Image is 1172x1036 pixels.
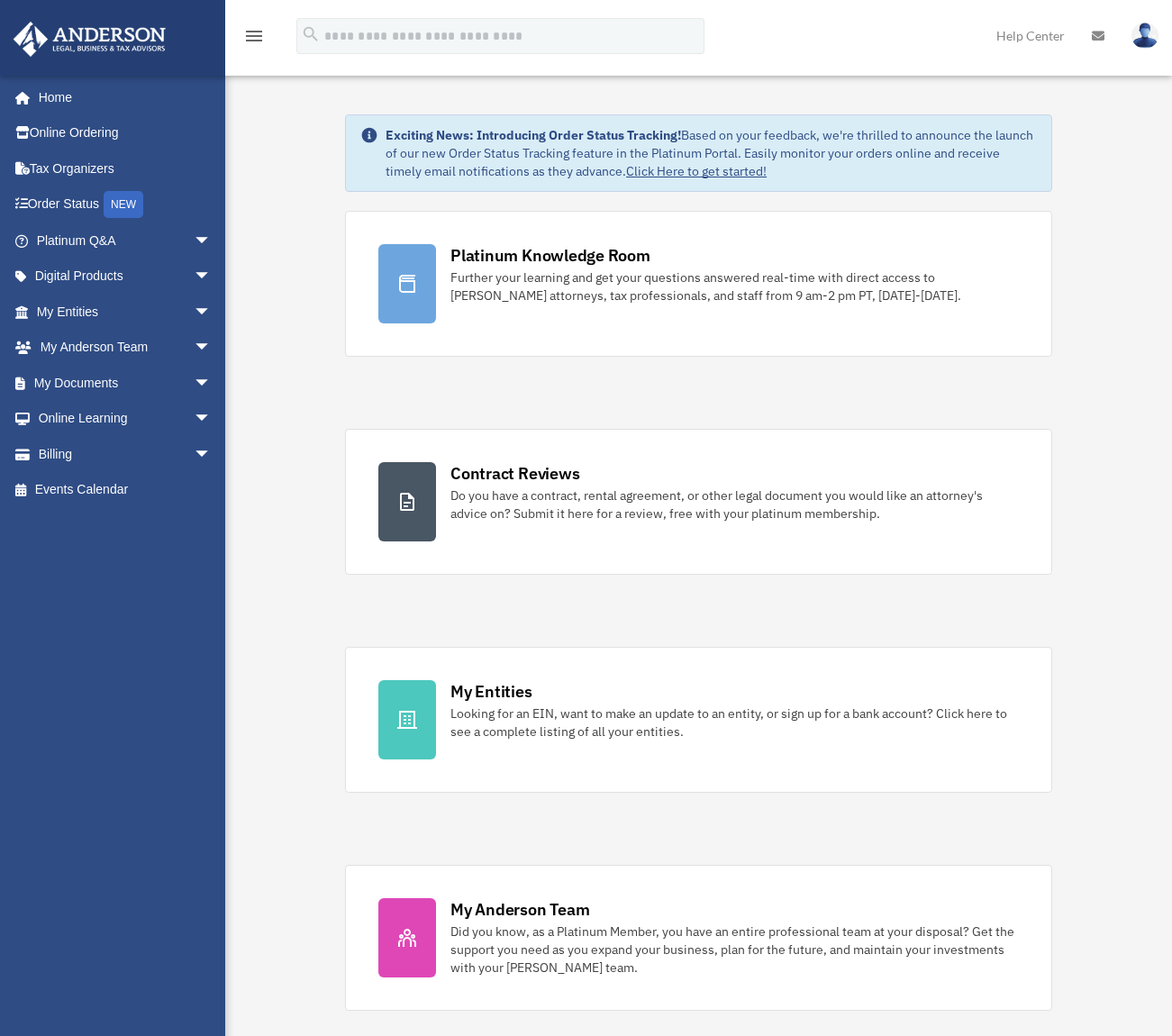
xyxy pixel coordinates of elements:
a: Tax Organizers [13,150,239,186]
i: menu [243,25,265,47]
strong: Exciting News: Introducing Order Status Tracking! [386,127,681,143]
a: Click Here to get started! [626,163,767,179]
a: Events Calendar [13,472,239,508]
span: arrow_drop_down [194,365,230,402]
span: arrow_drop_down [194,330,230,367]
div: My Anderson Team [450,898,589,921]
div: Based on your feedback, we're thrilled to announce the launch of our new Order Status Tracking fe... [386,126,1037,180]
span: arrow_drop_down [194,401,230,438]
a: Contract Reviews Do you have a contract, rental agreement, or other legal document you would like... [345,429,1052,575]
a: Digital Productsarrow_drop_down [13,259,239,295]
a: My Entitiesarrow_drop_down [13,294,239,330]
img: Anderson Advisors Platinum Portal [8,22,171,57]
span: arrow_drop_down [194,436,230,473]
div: Further your learning and get your questions answered real-time with direct access to [PERSON_NAM... [450,268,1019,304]
a: My Anderson Teamarrow_drop_down [13,330,239,366]
a: Home [13,79,230,115]
div: Platinum Knowledge Room [450,244,650,267]
div: Do you have a contract, rental agreement, or other legal document you would like an attorney's ad... [450,486,1019,523]
img: User Pic [1131,23,1158,49]
i: search [301,24,321,44]
a: My Anderson Team Did you know, as a Platinum Member, you have an entire professional team at your... [345,865,1052,1011]
a: My Documentsarrow_drop_down [13,365,239,401]
span: arrow_drop_down [194,223,230,259]
a: My Entities Looking for an EIN, want to make an update to an entity, or sign up for a bank accoun... [345,647,1052,793]
div: My Entities [450,680,531,703]
span: arrow_drop_down [194,259,230,295]
span: arrow_drop_down [194,294,230,331]
a: Platinum Knowledge Room Further your learning and get your questions answered real-time with dire... [345,211,1052,357]
a: Order StatusNEW [13,186,239,223]
a: menu [243,32,265,47]
a: Online Ordering [13,115,239,151]
a: Online Learningarrow_drop_down [13,401,239,437]
a: Platinum Q&Aarrow_drop_down [13,223,239,259]
div: Contract Reviews [450,462,579,485]
div: Looking for an EIN, want to make an update to an entity, or sign up for a bank account? Click her... [450,704,1019,741]
div: Did you know, as a Platinum Member, you have an entire professional team at your disposal? Get th... [450,922,1019,977]
a: Billingarrow_drop_down [13,436,239,472]
div: NEW [104,191,143,218]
